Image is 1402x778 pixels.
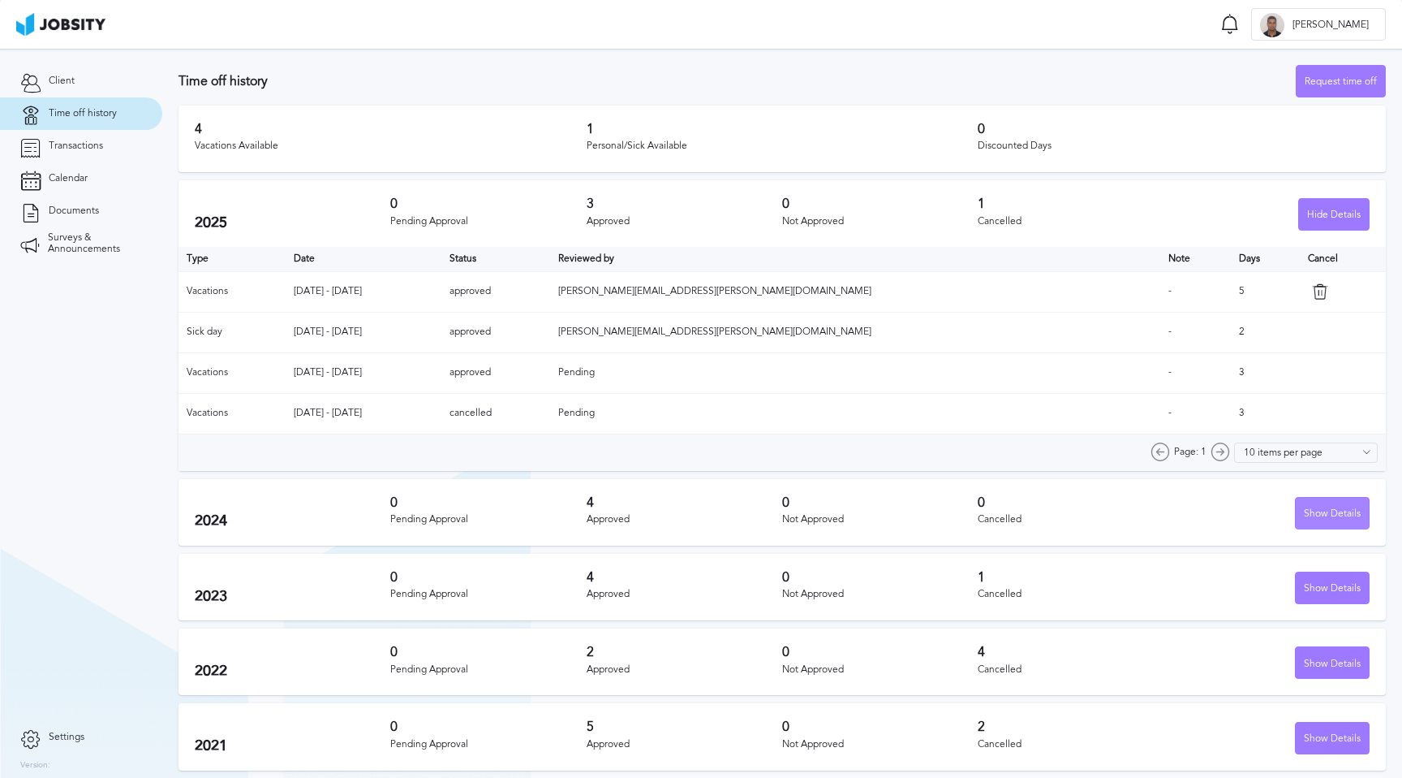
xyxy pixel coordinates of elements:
div: Cancelled [978,739,1173,750]
td: 2 [1231,312,1300,352]
td: Vacations [178,352,286,393]
th: Toggle SortBy [550,247,1160,271]
div: Pending Approval [390,589,586,600]
th: Toggle SortBy [1160,247,1231,271]
div: Show Details [1296,573,1369,605]
button: Request time off [1296,65,1386,97]
td: Vacations [178,393,286,434]
h3: Time off history [178,74,1296,89]
button: Hide Details [1298,198,1370,231]
div: Show Details [1296,647,1369,680]
td: [DATE] - [DATE] [286,393,442,434]
td: [DATE] - [DATE] [286,312,442,352]
h3: 2 [587,645,782,659]
h3: 0 [782,197,978,211]
th: Type [178,247,286,271]
span: [PERSON_NAME][EMAIL_ADDRESS][PERSON_NAME][DOMAIN_NAME] [558,285,871,296]
span: Transactions [49,140,103,152]
h3: 0 [782,495,978,510]
h2: 2021 [195,737,390,754]
span: Client [49,76,75,87]
td: 3 [1231,352,1300,393]
h2: 2022 [195,663,390,680]
h3: 1 [587,122,978,136]
td: 3 [1231,393,1300,434]
button: Show Details [1295,646,1370,679]
td: approved [441,312,549,352]
h3: 0 [390,197,586,211]
span: - [1168,285,1172,296]
div: Cancelled [978,514,1173,525]
span: Surveys & Announcements [48,232,142,255]
span: Pending [558,366,595,378]
th: Cancel [1300,247,1386,271]
h3: 0 [978,122,1370,136]
span: [PERSON_NAME][EMAIL_ADDRESS][PERSON_NAME][DOMAIN_NAME] [558,326,871,337]
th: Toggle SortBy [441,247,549,271]
h3: 3 [587,197,782,211]
div: Personal/Sick Available [587,140,978,152]
h3: 0 [390,495,586,510]
span: Page: 1 [1174,447,1206,458]
h3: 4 [978,645,1173,659]
div: Pending Approval [390,216,586,227]
th: Days [1231,247,1300,271]
div: Not Approved [782,216,978,227]
div: Pending Approval [390,664,586,676]
h3: 0 [390,570,586,585]
div: K [1260,13,1284,37]
div: Show Details [1296,498,1369,530]
h2: 2023 [195,588,390,605]
div: Show Details [1296,723,1369,755]
div: Cancelled [978,589,1173,600]
div: Not Approved [782,664,978,676]
div: Approved [587,664,782,676]
h3: 1 [978,197,1173,211]
h3: 1 [978,570,1173,585]
h2: 2024 [195,512,390,529]
td: approved [441,271,549,312]
span: - [1168,326,1172,337]
h3: 5 [587,720,782,734]
button: Show Details [1295,497,1370,529]
span: Documents [49,205,99,217]
div: Not Approved [782,589,978,600]
h3: 0 [782,720,978,734]
div: Approved [587,589,782,600]
div: Vacations Available [195,140,587,152]
td: [DATE] - [DATE] [286,352,442,393]
span: [PERSON_NAME] [1284,19,1377,31]
button: Show Details [1295,722,1370,754]
span: Calendar [49,173,88,184]
div: Not Approved [782,514,978,525]
span: Pending [558,407,595,418]
td: Sick day [178,312,286,352]
td: Vacations [178,271,286,312]
div: Approved [587,216,782,227]
div: Hide Details [1299,199,1369,231]
th: Toggle SortBy [286,247,442,271]
span: - [1168,407,1172,418]
h2: 2025 [195,214,390,231]
h3: 0 [390,645,586,659]
div: Pending Approval [390,739,586,750]
div: Pending Approval [390,514,586,525]
div: Not Approved [782,739,978,750]
h3: 4 [195,122,587,136]
td: [DATE] - [DATE] [286,271,442,312]
div: Cancelled [978,216,1173,227]
div: Approved [587,514,782,525]
div: Cancelled [978,664,1173,676]
h3: 2 [978,720,1173,734]
span: Time off history [49,108,117,119]
td: cancelled [441,393,549,434]
h3: 4 [587,495,782,510]
div: Approved [587,739,782,750]
td: 5 [1231,271,1300,312]
span: Settings [49,732,84,743]
img: ab4bad089aa723f57921c736e9817d99.png [16,13,105,36]
span: - [1168,366,1172,378]
h3: 0 [978,495,1173,510]
div: Discounted Days [978,140,1370,152]
h3: 0 [390,720,586,734]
